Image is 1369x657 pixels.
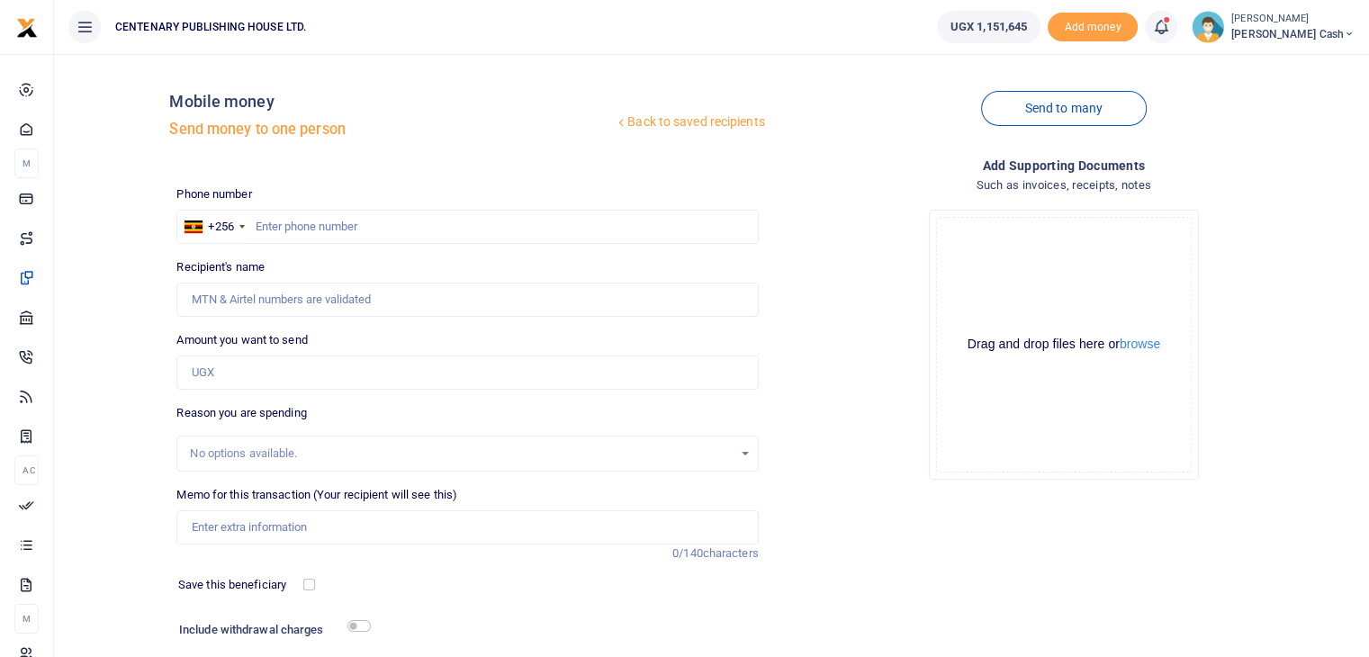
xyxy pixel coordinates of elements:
[1231,26,1355,42] span: [PERSON_NAME] Cash
[16,17,38,39] img: logo-small
[1048,19,1138,32] a: Add money
[177,211,249,243] div: Uganda: +256
[176,510,758,544] input: Enter extra information
[176,210,758,244] input: Enter phone number
[703,546,759,560] span: characters
[176,404,306,422] label: Reason you are spending
[178,576,286,594] label: Save this beneficiary
[176,355,758,390] input: UGX
[14,148,39,178] li: M
[169,92,614,112] h4: Mobile money
[937,336,1191,353] div: Drag and drop files here or
[937,11,1040,43] a: UGX 1,151,645
[14,604,39,634] li: M
[14,455,39,485] li: Ac
[1048,13,1138,42] span: Add money
[16,20,38,33] a: logo-small logo-large logo-large
[614,106,766,139] a: Back to saved recipients
[169,121,614,139] h5: Send money to one person
[176,486,457,504] label: Memo for this transaction (Your recipient will see this)
[108,19,313,35] span: CENTENARY PUBLISHING HOUSE LTD.
[773,156,1355,175] h4: Add supporting Documents
[773,175,1355,195] h4: Such as invoices, receipts, notes
[929,210,1199,480] div: File Uploader
[176,258,265,276] label: Recipient's name
[1192,11,1224,43] img: profile-user
[208,218,233,236] div: +256
[672,546,703,560] span: 0/140
[950,18,1027,36] span: UGX 1,151,645
[179,623,363,637] h6: Include withdrawal charges
[1120,337,1160,350] button: browse
[981,91,1147,126] a: Send to many
[176,185,251,203] label: Phone number
[190,445,732,463] div: No options available.
[1048,13,1138,42] li: Toup your wallet
[1231,12,1355,27] small: [PERSON_NAME]
[1192,11,1355,43] a: profile-user [PERSON_NAME] [PERSON_NAME] Cash
[176,331,307,349] label: Amount you want to send
[930,11,1048,43] li: Wallet ballance
[176,283,758,317] input: MTN & Airtel numbers are validated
